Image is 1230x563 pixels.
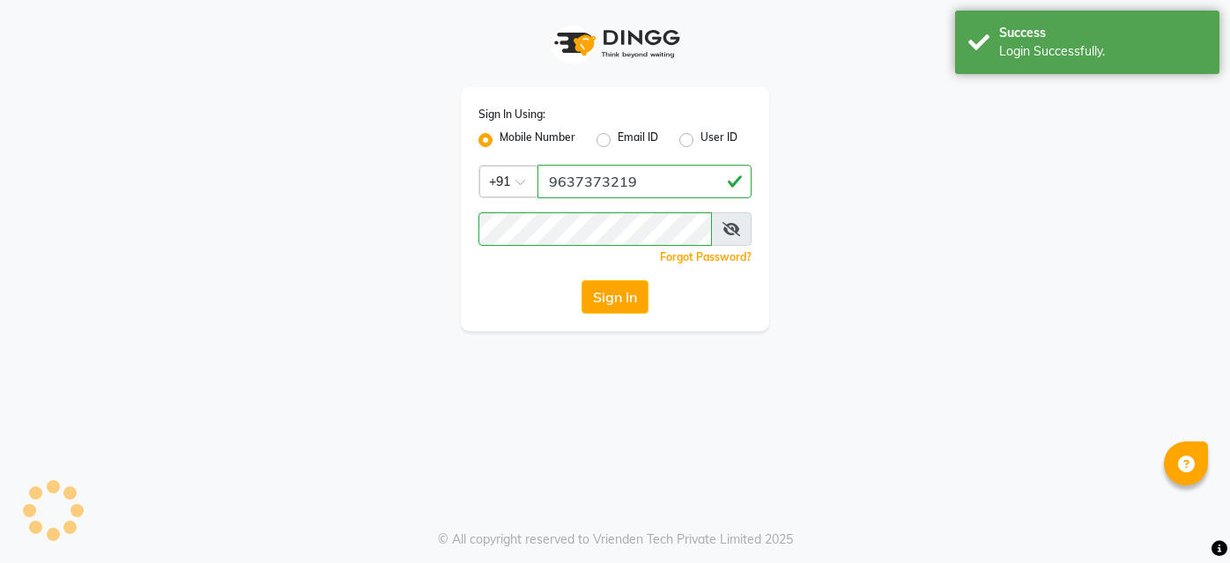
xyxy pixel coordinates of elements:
input: Username [478,212,712,246]
a: Forgot Password? [660,250,752,263]
label: Sign In Using: [478,107,545,122]
label: Email ID [618,130,658,151]
iframe: chat widget [1156,493,1212,545]
div: Login Successfully. [999,42,1206,61]
img: logo1.svg [545,18,685,70]
input: Username [537,165,752,198]
label: User ID [700,130,737,151]
div: Success [999,24,1206,42]
label: Mobile Number [500,130,575,151]
button: Sign In [582,280,648,314]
